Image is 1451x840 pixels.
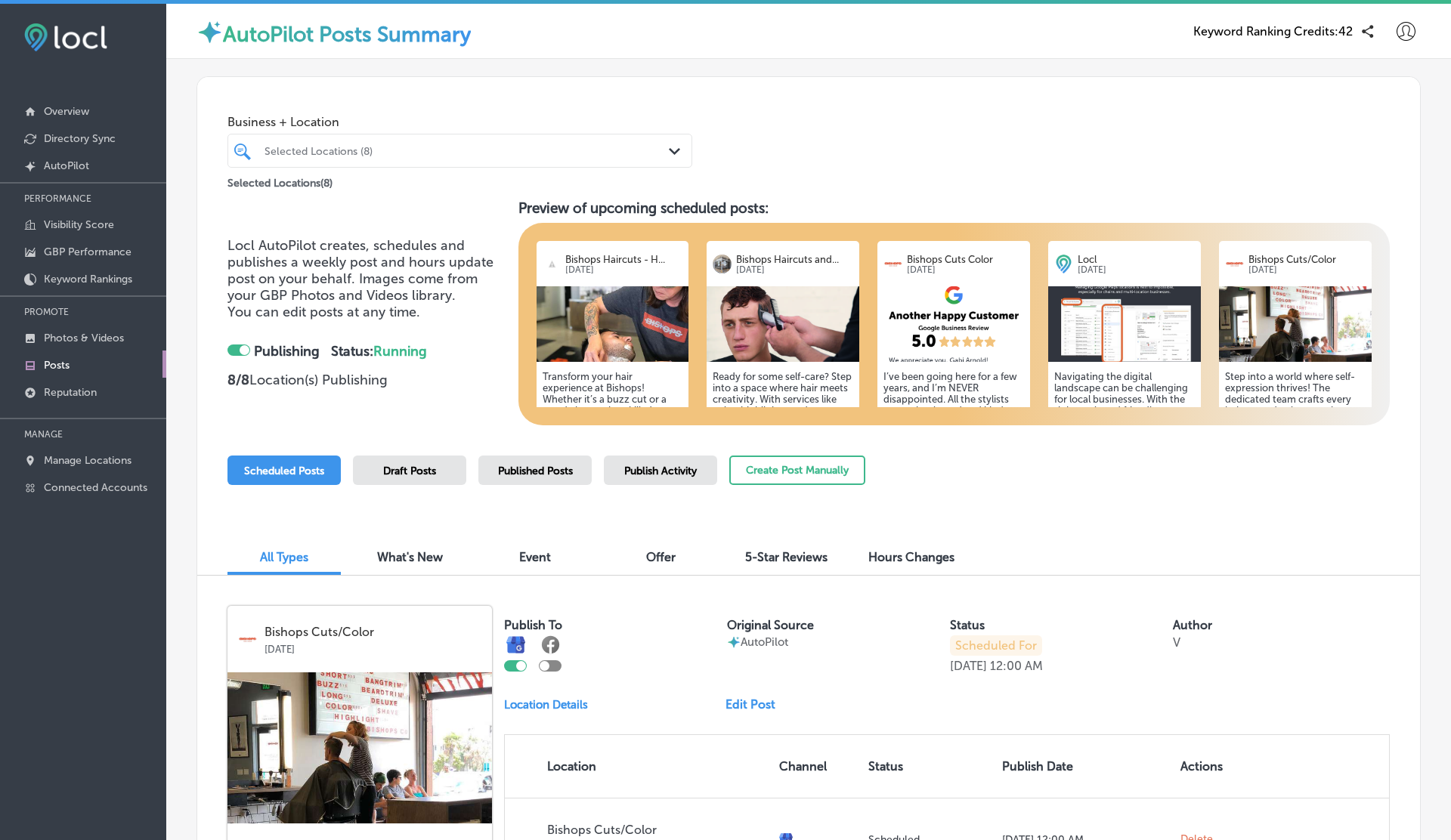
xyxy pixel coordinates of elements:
[868,550,954,564] span: Hours Changes
[713,255,732,273] img: logo
[1174,735,1246,798] th: Actions
[227,372,506,388] p: Location(s) Publishing
[883,371,1024,541] h5: I’ve been going here for a few years, and I’m NEVER disappointed. All the stylists are such talen...
[877,286,1030,362] img: 712e24b9-a1a7-4445-a899-a2ffe721f3a7.png
[44,132,116,145] p: Directory Sync
[1054,371,1195,541] h5: Navigating the digital landscape can be challenging for local businesses. With the right tools an...
[44,218,114,231] p: Visibility Score
[727,635,741,649] img: autopilot-icon
[1248,254,1366,265] p: Bishops Cuts/Color
[565,254,682,265] p: Bishops Haircuts - H...
[1173,618,1212,632] label: Author
[1219,286,1372,362] img: 169869810038fd71de-33f7-4c03-9daa-9b322f67cd6c_2020-09-04.jpg
[227,237,493,304] span: Locl AutoPilot creates, schedules and publishes a weekly post and hours update post on your behal...
[537,286,689,362] img: 17375478916b3aa51b-3ec1-46d2-90f2-c7090f15aa09_bishops.pacificbeach_40748269_236732680331437_8606...
[383,465,436,477] span: Draft Posts
[729,456,865,485] button: Create Post Manually
[741,635,788,649] p: AutoPilot
[227,672,492,823] img: 169869810038fd71de-33f7-4c03-9daa-9b322f67cd6c_2020-09-04.jpg
[1193,24,1353,39] span: Keyword Ranking Credits: 42
[44,359,70,372] p: Posts
[543,255,562,273] img: logo
[1225,255,1244,273] img: logo
[44,159,89,172] p: AutoPilot
[44,105,89,118] p: Overview
[505,735,773,798] th: Location
[745,550,828,564] span: 5-Star Reviews
[44,454,131,467] p: Manage Locations
[646,550,676,564] span: Offer
[727,618,814,632] label: Original Source
[907,265,1024,275] p: [DATE]
[565,265,682,275] p: [DATE]
[950,635,1042,656] p: Scheduled For
[498,465,573,477] span: Published Posts
[519,550,551,564] span: Event
[990,659,1043,673] p: 12:00 AM
[950,659,987,673] p: [DATE]
[44,386,97,399] p: Reputation
[907,254,1024,265] p: Bishops Cuts Color
[44,246,131,258] p: GBP Performance
[862,735,996,798] th: Status
[265,625,481,639] p: Bishops Cuts/Color
[736,265,854,275] p: [DATE]
[950,618,985,632] label: Status
[196,19,223,45] img: autopilot-icon
[227,304,420,320] span: You can edit posts at any time.
[736,254,854,265] p: Bishops Haircuts and...
[1054,255,1073,273] img: logo
[227,115,692,129] span: Business + Location
[265,144,670,157] div: Selected Locations (8)
[44,273,132,286] p: Keyword Rankings
[244,465,324,477] span: Scheduled Posts
[707,286,859,362] img: 1598495799image_94d32c84-d47c-4e19-9480-653d759311e7.jpg
[713,371,853,530] h5: Ready for some self-care? Step into a space where hair meets creativity. With services like color...
[254,343,320,360] strong: Publishing
[547,823,767,837] p: Bishops Cuts/Color
[331,343,427,360] strong: Status:
[373,343,427,360] span: Running
[1248,265,1366,275] p: [DATE]
[624,465,697,477] span: Publish Activity
[377,550,443,564] span: What's New
[1225,371,1366,530] h5: Step into a world where self-expression thrives! The dedicated team crafts every haircut and colo...
[1078,265,1195,275] p: [DATE]
[238,630,257,649] img: logo
[44,481,147,494] p: Connected Accounts
[543,371,683,507] h5: Transform your hair experience at Bishops! Whether it’s a buzz cut or a trendy bang trim, skilled...
[227,171,333,190] p: Selected Locations ( 8 )
[265,639,481,655] p: [DATE]
[725,697,787,712] a: Edit Post
[227,372,249,388] strong: 8 / 8
[773,735,862,798] th: Channel
[24,23,107,51] img: fda3e92497d09a02dc62c9cd864e3231.png
[44,332,124,344] p: Photos & Videos
[260,550,308,564] span: All Types
[1173,635,1180,650] p: V
[504,698,588,712] p: Location Details
[223,22,471,47] label: AutoPilot Posts Summary
[883,255,902,273] img: logo
[1078,254,1195,265] p: Locl
[518,199,1391,217] h3: Preview of upcoming scheduled posts:
[504,618,562,632] label: Publish To
[996,735,1174,798] th: Publish Date
[1048,286,1201,362] img: 1632919805image_3e3c5342-70aa-44d1-8a82-82427195d9b9.jpg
